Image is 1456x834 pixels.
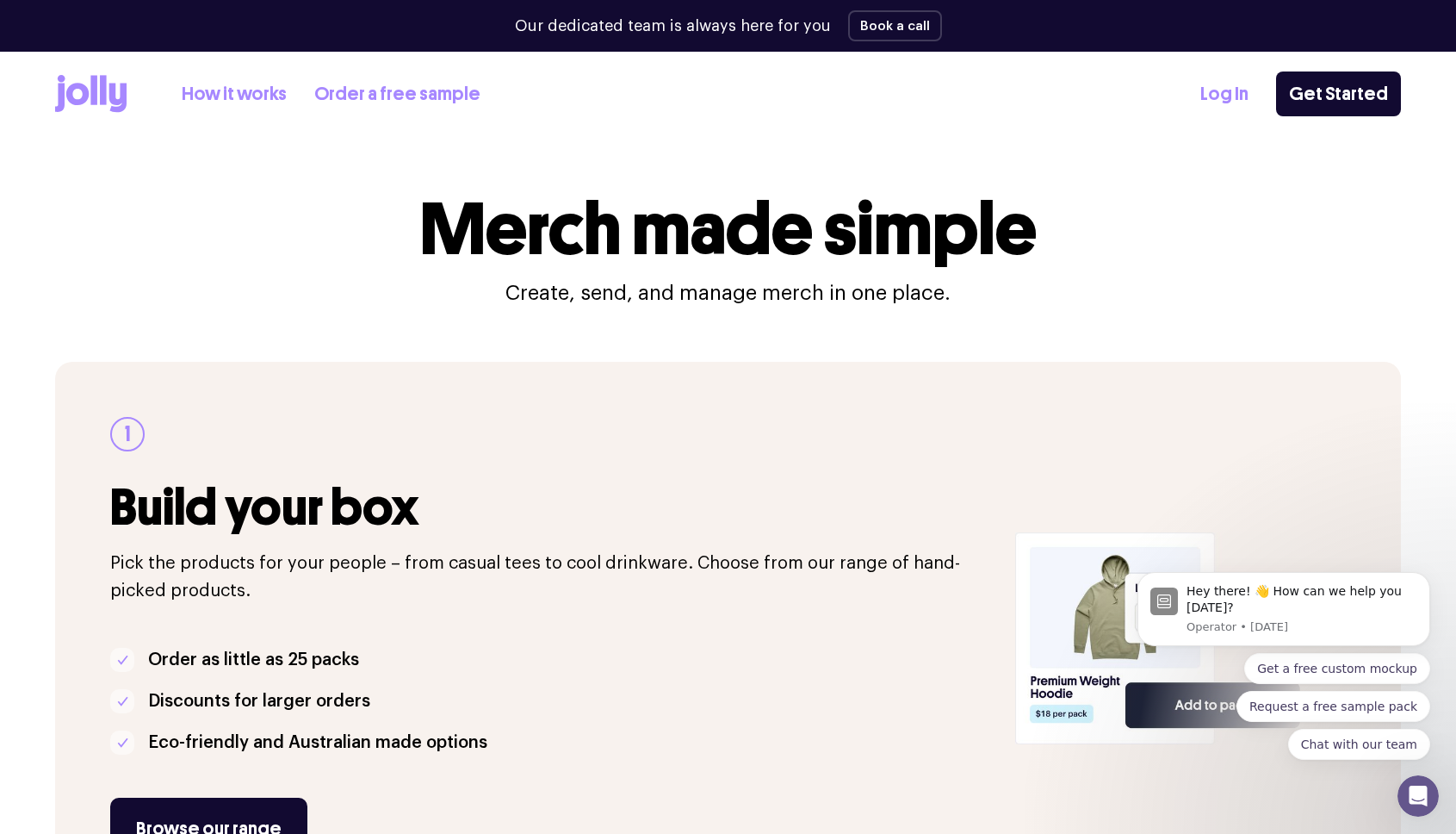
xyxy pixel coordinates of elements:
[314,80,480,109] a: Order a free sample
[148,688,370,715] p: Discounts for larger orders
[420,193,1037,265] h1: Merch made simple
[148,646,359,674] p: Order as little as 25 packs
[1200,80,1248,109] a: Log In
[848,10,942,41] button: Book a call
[1276,72,1401,116] a: Get Started
[1397,775,1439,817] iframe: Intercom live chat
[110,550,994,605] p: Pick the products for your people – from casual tees to cool drinkware. Choose from our range of ...
[110,479,994,536] h3: Build your box
[515,15,831,38] p: Our dedicated team is always here for you
[148,729,487,756] p: Eco-friendly and Australian made options
[182,80,287,109] a: How it works
[505,279,951,307] p: Create, send, and manage merch in one place.
[1112,439,1456,787] iframe: Intercom notifications message
[110,417,145,451] div: 1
